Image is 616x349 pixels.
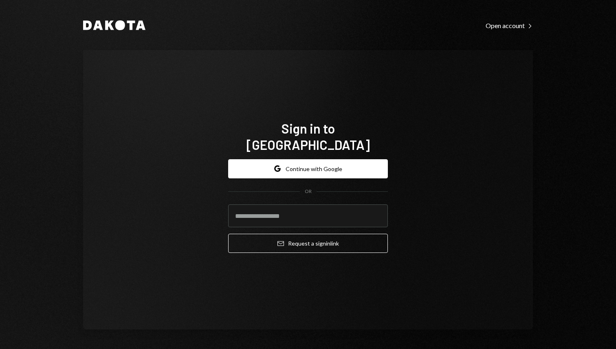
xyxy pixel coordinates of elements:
button: Request a signinlink [228,234,388,253]
div: Open account [486,22,533,30]
div: OR [305,188,312,195]
a: Open account [486,21,533,30]
button: Continue with Google [228,159,388,178]
h1: Sign in to [GEOGRAPHIC_DATA] [228,120,388,153]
